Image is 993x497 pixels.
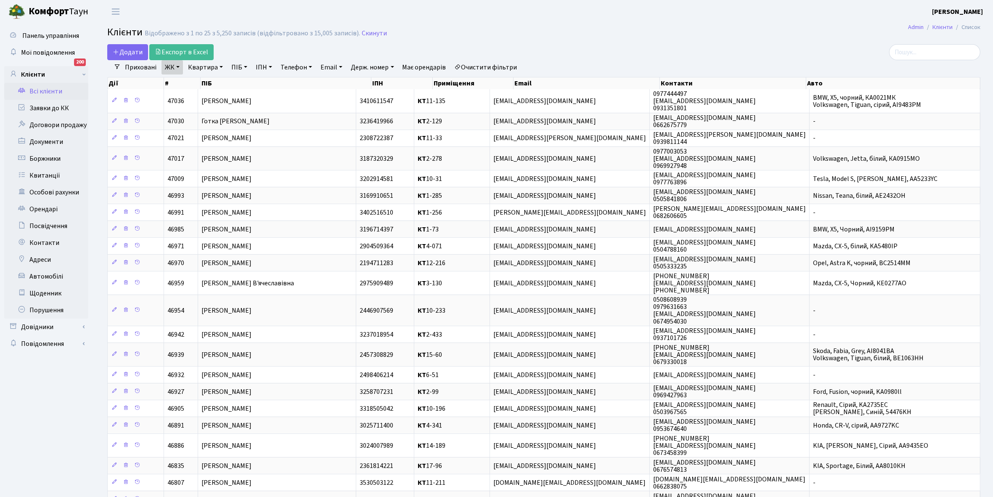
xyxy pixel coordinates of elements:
span: 2308722387 [360,134,393,143]
span: Mazda, CX-5, білий, KA5480IP [813,242,898,251]
a: Квартира [185,60,226,74]
span: 2361814221 [360,461,393,470]
b: КТ [418,441,426,450]
a: Приховані [122,60,160,74]
a: Всі клієнти [4,83,88,100]
b: Комфорт [29,5,69,18]
a: Клієнти [932,23,953,32]
span: [EMAIL_ADDRESS][DOMAIN_NAME] 0977763896 [653,170,756,187]
span: 0508608939 0979631663 [EMAIL_ADDRESS][DOMAIN_NAME] 0674954030 [653,295,756,326]
span: [EMAIL_ADDRESS][DOMAIN_NAME] [493,404,596,413]
span: [EMAIL_ADDRESS][DOMAIN_NAME] [493,191,596,200]
span: 0977444497 [EMAIL_ADDRESS][DOMAIN_NAME] 0931351801 [653,89,756,113]
span: 46886 [167,441,184,450]
a: Повідомлення [4,335,88,352]
span: [PERSON_NAME][EMAIL_ADDRESS][DOMAIN_NAME] [493,208,646,217]
b: КТ [418,174,426,183]
span: 46991 [167,208,184,217]
span: KIA, [PERSON_NAME], Сірий, AA9435EO [813,441,928,450]
span: [PHONE_NUMBER] [EMAIL_ADDRESS][DOMAIN_NAME] 0679330018 [653,343,756,367]
a: ІПН [252,60,275,74]
span: 46927 [167,387,184,396]
span: [EMAIL_ADDRESS][DOMAIN_NAME] 0504788160 [653,238,756,254]
span: [EMAIL_ADDRESS][DOMAIN_NAME] [493,225,596,234]
span: [EMAIL_ADDRESS][DOMAIN_NAME] 0953674640 [653,417,756,433]
span: 3025711400 [360,421,393,430]
span: [PERSON_NAME] [201,330,252,339]
li: Список [953,23,980,32]
span: 46942 [167,330,184,339]
span: [PERSON_NAME] [201,174,252,183]
span: 3-130 [418,279,442,288]
span: - [813,134,816,143]
span: [EMAIL_ADDRESS][DOMAIN_NAME] [493,242,596,251]
span: Клієнти [107,25,143,40]
span: 4-341 [418,421,442,430]
span: [PERSON_NAME] [201,387,252,396]
a: Щоденник [4,285,88,302]
span: 17-96 [418,461,442,470]
a: Заявки до КК [4,100,88,117]
span: [PERSON_NAME] [201,208,252,217]
span: 2-99 [418,387,439,396]
span: 46970 [167,258,184,268]
span: [PERSON_NAME] [201,225,252,234]
b: КТ [418,461,426,470]
span: 10-31 [418,174,442,183]
a: Довідники [4,319,88,335]
span: [EMAIL_ADDRESS][DOMAIN_NAME] [493,387,596,396]
a: Email [317,60,346,74]
span: [EMAIL_ADDRESS][DOMAIN_NAME] [493,421,596,430]
th: ІПН [371,77,433,89]
a: Скинути [362,29,387,37]
a: Держ. номер [347,60,397,74]
span: 3237018954 [360,330,393,339]
span: [PERSON_NAME] [201,478,252,487]
a: Орендарі [4,201,88,218]
span: 2904509364 [360,242,393,251]
b: КТ [418,421,426,430]
b: КТ [418,370,426,380]
span: [EMAIL_ADDRESS][DOMAIN_NAME] 0676574813 [653,458,756,474]
span: [EMAIL_ADDRESS][DOMAIN_NAME] [493,461,596,470]
span: 3258707231 [360,387,393,396]
span: [PERSON_NAME] [201,370,252,380]
span: Мої повідомлення [21,48,75,57]
a: [PERSON_NAME] [932,7,983,17]
span: [PERSON_NAME] В'ячеславівна [201,279,294,288]
th: ПІБ [201,77,372,89]
th: Авто [806,77,980,89]
span: 3410611547 [360,96,393,106]
span: [EMAIL_ADDRESS][DOMAIN_NAME] [653,225,756,234]
button: Переключити навігацію [105,5,126,19]
span: [EMAIL_ADDRESS][DOMAIN_NAME] [493,174,596,183]
th: Email [514,77,660,89]
span: Панель управління [22,31,79,40]
span: [EMAIL_ADDRESS][DOMAIN_NAME] [493,306,596,315]
span: Opel, Astra K, чорний, BC2514MM [813,258,911,268]
a: Квитанції [4,167,88,184]
b: КТ [418,225,426,234]
span: 46971 [167,242,184,251]
th: Приміщення [433,77,513,89]
span: 3187320329 [360,154,393,163]
th: Дії [108,77,164,89]
b: КТ [418,154,426,163]
b: КТ [418,279,426,288]
a: Клієнти [4,66,88,83]
span: Ford, Fusion, чорний, KA0980ll [813,387,902,396]
span: [PHONE_NUMBER] [EMAIL_ADDRESS][DOMAIN_NAME] 0673458399 [653,434,756,457]
div: Відображено з 1 по 25 з 5,250 записів (відфільтровано з 15,005 записів). [145,29,360,37]
a: Документи [4,133,88,150]
span: 46954 [167,306,184,315]
span: 2-129 [418,117,442,126]
span: 46959 [167,279,184,288]
span: Tesla, Model S, [PERSON_NAME], AA5233YC [813,174,937,183]
span: 6-51 [418,370,439,380]
b: КТ [418,330,426,339]
b: КТ [418,258,426,268]
span: 1-73 [418,225,439,234]
span: [EMAIL_ADDRESS][DOMAIN_NAME] 0937101726 [653,326,756,343]
span: [EMAIL_ADDRESS][DOMAIN_NAME] [493,258,596,268]
span: Mazda, CX-5, Чорний, КЕ0277АО [813,279,906,288]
